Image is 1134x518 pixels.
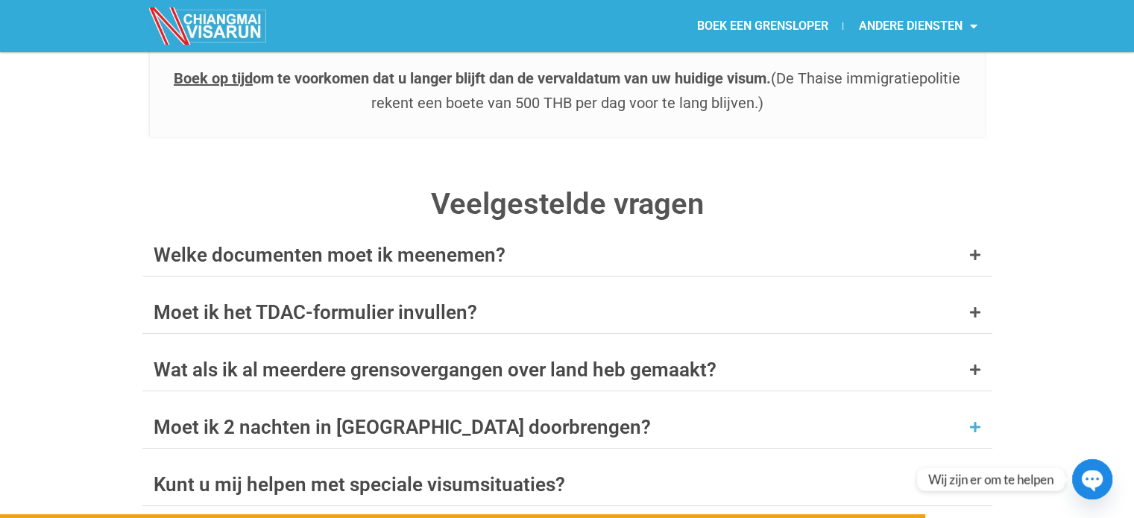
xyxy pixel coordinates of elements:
font: (De Thaise immigratiepolitie rekent een boete van 500 THB per dag voor te lang blijven.) [371,69,961,112]
font: Welke documenten moet ik meenemen? [154,244,505,266]
font: Wat als ik al meerdere grensovergangen over land heb gemaakt? [154,359,716,381]
font: Moet ik 2 nachten in [GEOGRAPHIC_DATA] doorbrengen? [154,416,651,438]
a: ANDERE DIENSTEN [843,9,992,43]
font: Kunt u mij helpen met speciale visumsituaties? [154,473,565,496]
font: BOEK EEN GRENSLOPER [696,19,828,33]
font: om te voorkomen dat u langer blijft dan de vervaldatum van uw huidige visum. [253,69,771,87]
font: Veelgestelde vragen [431,186,704,221]
nav: Menu [567,9,992,43]
font: Moet ik het TDAC-formulier invullen? [154,301,477,323]
font: Boek op tijd [174,69,253,87]
font: ANDERE DIENSTEN [858,19,962,33]
a: BOEK EEN GRENSLOPER [681,9,842,43]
